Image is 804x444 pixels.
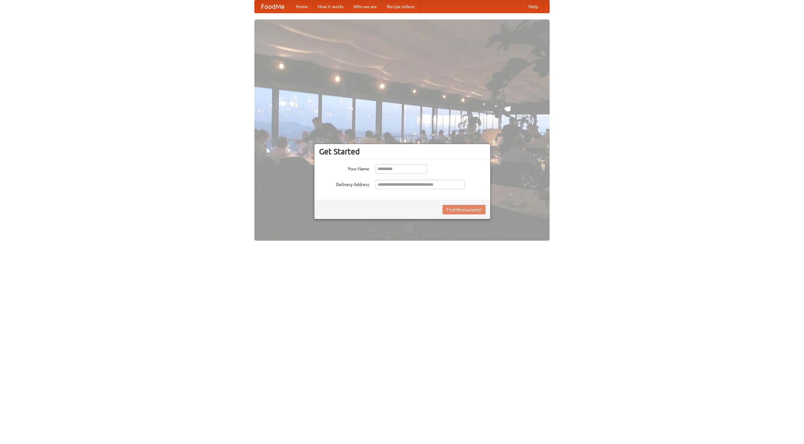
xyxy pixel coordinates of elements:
a: Home [291,0,313,13]
a: How it works [313,0,349,13]
h3: Get Started [319,147,486,156]
a: FoodMe [255,0,291,13]
button: Find Restaurants! [443,205,486,214]
a: Help [524,0,543,13]
a: Who we are [349,0,382,13]
a: Recipe videos [382,0,420,13]
label: Delivery Address [319,180,369,188]
label: Your Name [319,164,369,172]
